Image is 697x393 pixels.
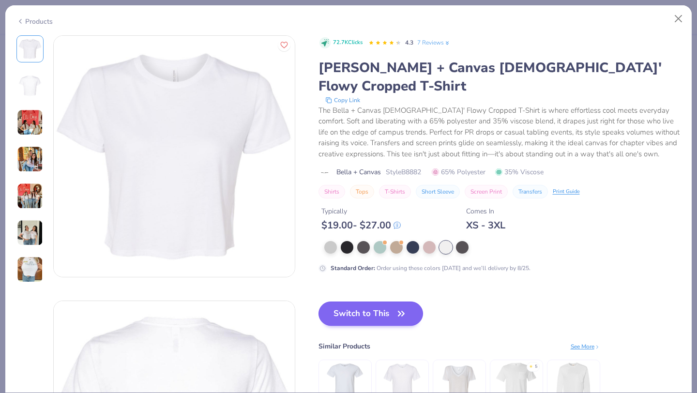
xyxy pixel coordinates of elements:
button: Like [278,39,290,51]
img: brand logo [318,169,332,177]
span: 35% Viscose [495,167,544,177]
span: 65% Polyester [432,167,485,177]
button: Switch to This [318,302,424,326]
img: User generated content [17,183,43,209]
span: Style B8882 [386,167,421,177]
button: Shirts [318,185,345,198]
img: Back [18,74,42,97]
div: Print Guide [553,188,580,196]
div: ★ [529,363,533,367]
span: 72.7K Clicks [333,39,363,47]
div: 5 [535,363,537,370]
span: 4.3 [405,39,413,46]
img: User generated content [17,109,43,136]
a: 7 Reviews [417,38,451,47]
button: Close [669,10,688,28]
div: 4.3 Stars [368,35,401,51]
div: [PERSON_NAME] + Canvas [DEMOGRAPHIC_DATA]' Flowy Cropped T-Shirt [318,59,681,95]
button: Screen Print [465,185,508,198]
div: Typically [321,206,401,216]
img: User generated content [17,146,43,172]
span: Bella + Canvas [336,167,381,177]
img: Front [54,36,295,277]
button: T-Shirts [379,185,411,198]
img: Front [18,37,42,60]
div: Products [16,16,53,27]
strong: Standard Order : [331,264,375,272]
div: XS - 3XL [466,219,505,231]
button: Transfers [513,185,548,198]
button: copy to clipboard [322,95,363,105]
img: User generated content [17,257,43,283]
div: Similar Products [318,341,370,351]
button: Tops [350,185,374,198]
div: See More [571,342,600,351]
div: Comes In [466,206,505,216]
button: Short Sleeve [416,185,460,198]
div: Order using these colors [DATE] and we’ll delivery by 8/25. [331,264,530,272]
div: $ 19.00 - $ 27.00 [321,219,401,231]
img: User generated content [17,220,43,246]
div: The Bella + Canvas [DEMOGRAPHIC_DATA]' Flowy Cropped T-Shirt is where effortless cool meets every... [318,105,681,160]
